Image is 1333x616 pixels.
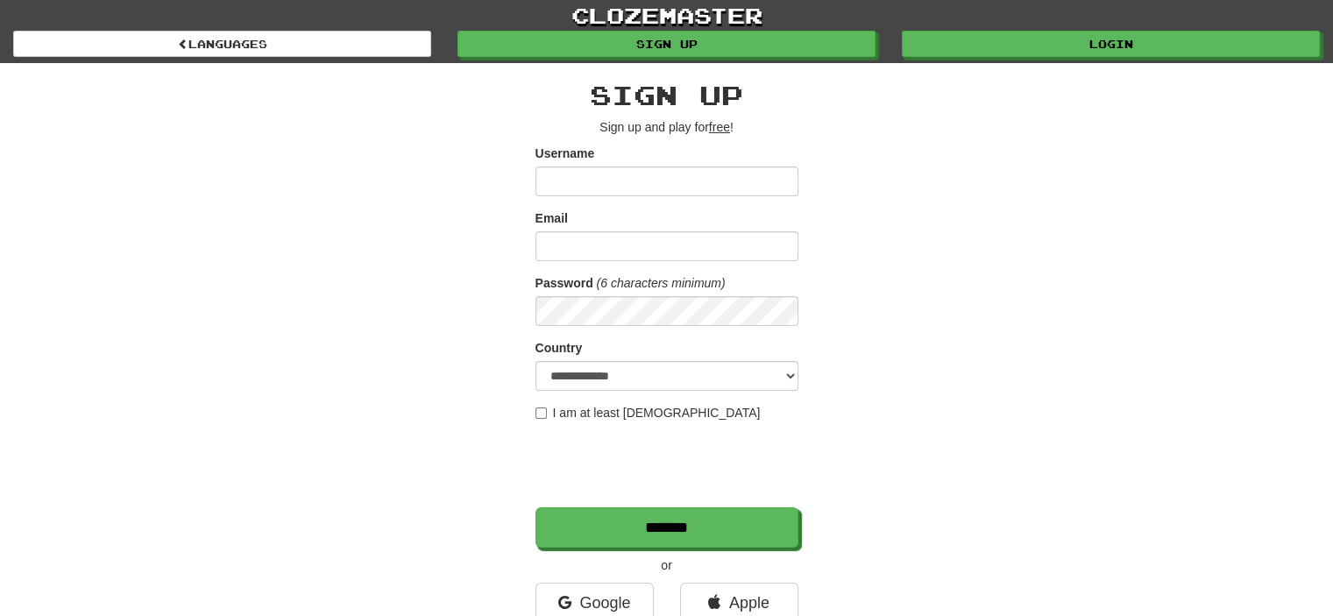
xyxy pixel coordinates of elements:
[535,209,568,227] label: Email
[535,404,761,421] label: I am at least [DEMOGRAPHIC_DATA]
[535,407,547,419] input: I am at least [DEMOGRAPHIC_DATA]
[597,276,726,290] em: (6 characters minimum)
[535,145,595,162] label: Username
[535,81,798,110] h2: Sign up
[535,274,593,292] label: Password
[535,118,798,136] p: Sign up and play for !
[457,31,876,57] a: Sign up
[709,120,730,134] u: free
[535,556,798,574] p: or
[535,339,583,357] label: Country
[13,31,431,57] a: Languages
[902,31,1320,57] a: Login
[535,430,802,499] iframe: reCAPTCHA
